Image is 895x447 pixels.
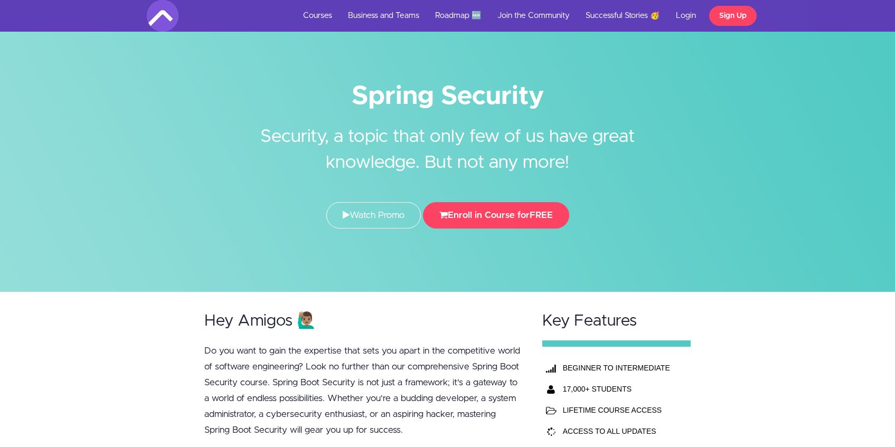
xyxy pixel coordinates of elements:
p: Do you want to gain the expertise that sets you apart in the competitive world of software engine... [204,343,522,438]
a: Watch Promo [326,202,421,229]
button: Enroll in Course forFREE [423,202,569,229]
td: ACCESS TO ALL UPDATES [560,421,674,442]
h2: Security, a topic that only few of us have great knowledge. But not any more! [250,108,646,176]
th: BEGINNER TO INTERMEDIATE [560,357,674,378]
a: Sign Up [709,6,757,26]
span: FREE [530,211,553,220]
h2: Key Features [542,312,691,330]
th: 17,000+ STUDENTS [560,378,674,400]
h1: Spring Security [147,84,749,108]
td: LIFETIME COURSE ACCESS [560,400,674,421]
h2: Hey Amigos 🙋🏽‍♂️ [204,312,522,330]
